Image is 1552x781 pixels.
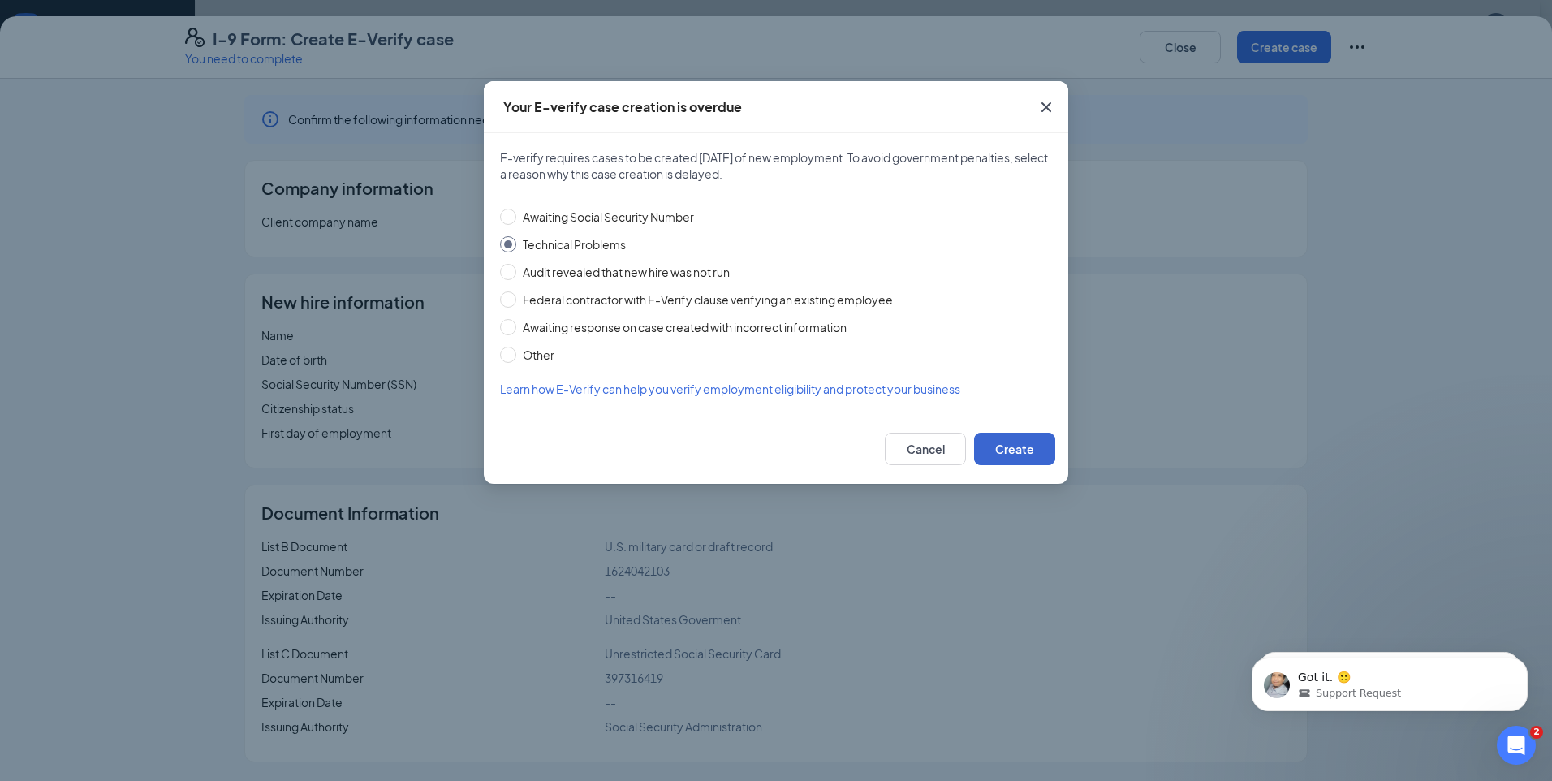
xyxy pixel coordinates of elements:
[1024,81,1068,133] button: Close
[885,433,966,465] button: Cancel
[516,291,899,309] span: Federal contractor with E-Verify clause verifying an existing employee
[1227,624,1552,737] iframe: Intercom notifications message
[516,235,632,253] span: Technical Problems
[1037,97,1056,117] svg: Cross
[516,263,736,281] span: Audit revealed that new hire was not run
[500,149,1052,182] span: E-verify requires cases to be created [DATE] of new employment. To avoid government penalties, se...
[516,346,561,364] span: Other
[500,380,1052,398] a: Learn how E-Verify can help you verify employment eligibility and protect your business
[516,208,701,226] span: Awaiting Social Security Number
[516,318,853,336] span: Awaiting response on case created with incorrect information
[1530,726,1543,739] span: 2
[503,98,742,116] div: Your E-verify case creation is overdue
[974,433,1055,465] button: Create
[500,382,960,396] span: Learn how E-Verify can help you verify employment eligibility and protect your business
[1497,726,1536,765] iframe: Intercom live chat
